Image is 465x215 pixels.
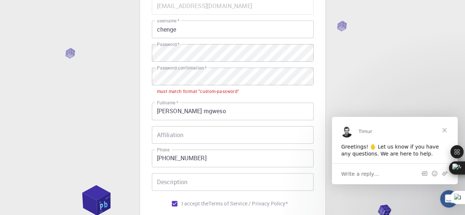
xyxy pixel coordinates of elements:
a: Terms of Service / Privacy Policy* [208,200,287,207]
div: must match format "custom-password" [157,88,239,95]
label: Fullname [157,100,178,106]
iframe: Intercom live chat message [332,117,458,184]
p: Terms of Service / Privacy Policy * [208,200,287,207]
span: I accept the [182,200,209,207]
iframe: Intercom live chat [440,190,458,208]
label: Phone [157,147,169,153]
label: Password [157,41,179,47]
label: Password confirmation [157,65,207,71]
label: username [157,18,179,24]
